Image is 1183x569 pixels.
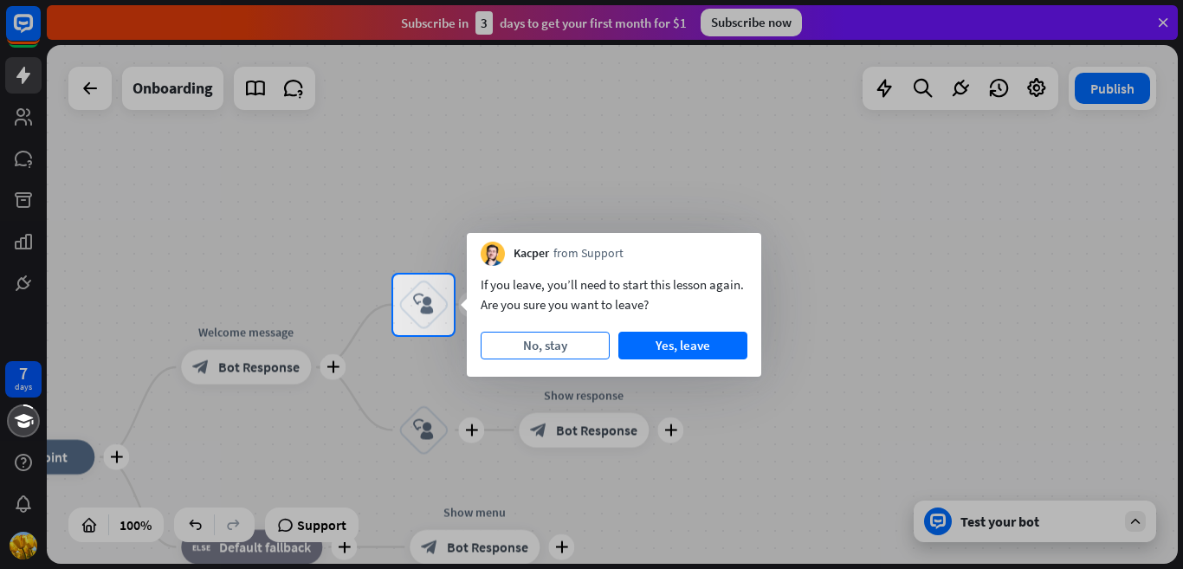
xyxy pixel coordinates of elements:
button: No, stay [481,332,610,359]
i: block_user_input [413,294,434,315]
button: Open LiveChat chat widget [14,7,66,59]
button: Yes, leave [618,332,747,359]
div: If you leave, you’ll need to start this lesson again. Are you sure you want to leave? [481,275,747,314]
span: Kacper [514,245,549,262]
span: from Support [553,245,624,262]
